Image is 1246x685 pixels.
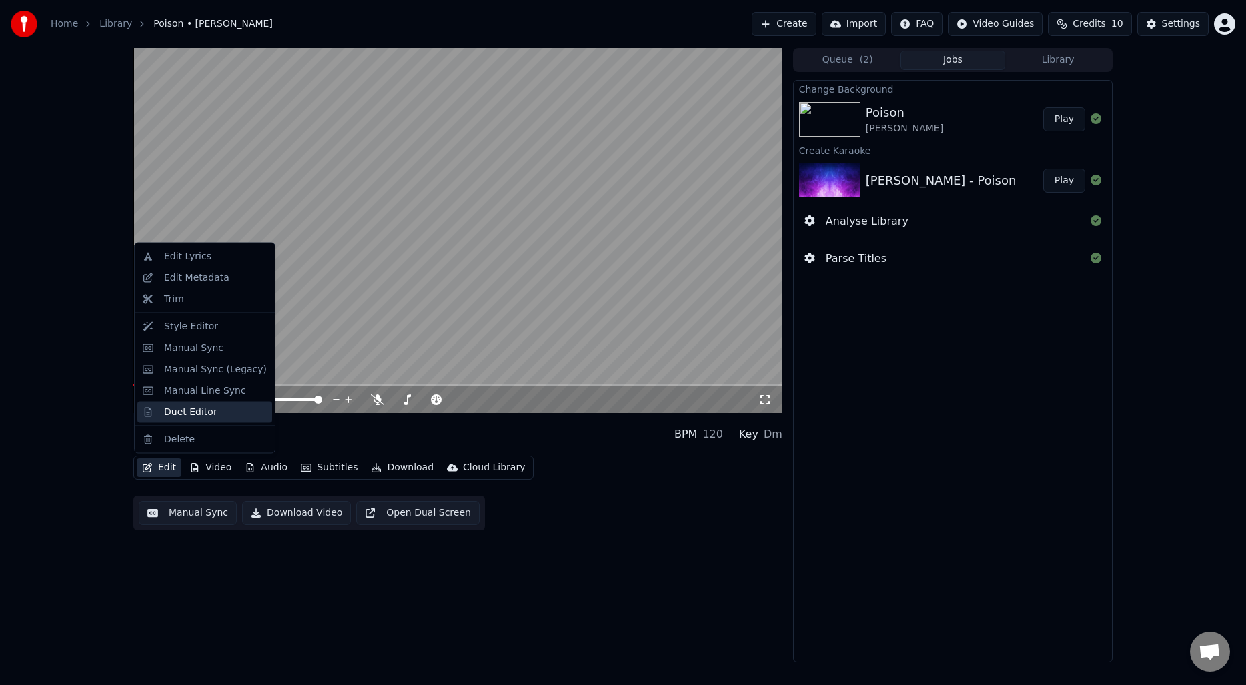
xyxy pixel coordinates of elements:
nav: breadcrumb [51,17,273,31]
div: Style Editor [164,319,218,333]
button: Settings [1137,12,1209,36]
button: Audio [239,458,293,477]
div: Duet Editor [164,405,217,418]
a: Library [99,17,132,31]
div: [PERSON_NAME] - Poison [866,171,1016,190]
div: Parse Titles [826,251,886,267]
div: Change Background [794,81,1112,97]
div: Cloud Library [463,461,525,474]
div: BPM [674,426,697,442]
span: Poison • [PERSON_NAME] [153,17,273,31]
button: Download Video [242,501,351,525]
button: Video Guides [948,12,1043,36]
div: Poison [866,103,943,122]
div: Manual Sync (Legacy) [164,362,267,376]
button: Credits10 [1048,12,1131,36]
button: Subtitles [295,458,363,477]
div: Key [739,426,758,442]
button: Download [366,458,439,477]
button: FAQ [891,12,943,36]
div: Edit Lyrics [164,250,211,263]
div: Edit Metadata [164,271,229,284]
button: Play [1043,169,1085,193]
button: Library [1005,51,1111,70]
div: Settings [1162,17,1200,31]
button: Manual Sync [139,501,237,525]
button: Play [1043,107,1085,131]
div: Manual Sync [164,341,223,354]
div: Trim [164,292,184,305]
button: Jobs [900,51,1006,70]
button: Video [184,458,237,477]
span: ( 2 ) [860,53,873,67]
div: Analyse Library [826,213,908,229]
button: Open Dual Screen [356,501,480,525]
div: Create Karaoke [794,142,1112,158]
div: Manual Line Sync [164,384,246,397]
div: 120 [702,426,723,442]
span: Credits [1073,17,1105,31]
div: [PERSON_NAME] [866,122,943,135]
a: Home [51,17,78,31]
div: Poison [133,418,211,437]
img: youka [11,11,37,37]
button: Create [752,12,816,36]
div: Dm [764,426,782,442]
div: Open chat [1190,632,1230,672]
button: Import [822,12,886,36]
button: Queue [795,51,900,70]
div: Delete [164,432,195,446]
button: Edit [137,458,181,477]
span: 10 [1111,17,1123,31]
div: [PERSON_NAME] [133,437,211,450]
